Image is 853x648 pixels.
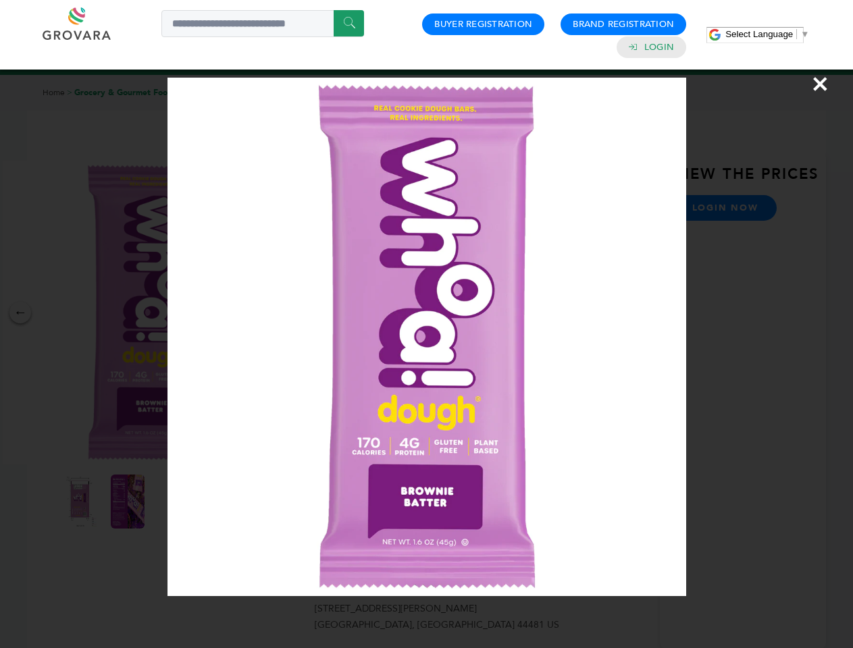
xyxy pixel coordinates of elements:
span: Select Language [725,29,793,39]
span: ▼ [800,29,809,39]
a: Select Language​ [725,29,809,39]
a: Login [644,41,674,53]
img: Image Preview [167,78,686,596]
a: Brand Registration [573,18,674,30]
span: ​ [796,29,797,39]
span: × [811,65,829,103]
a: Buyer Registration [434,18,532,30]
input: Search a product or brand... [161,10,364,37]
